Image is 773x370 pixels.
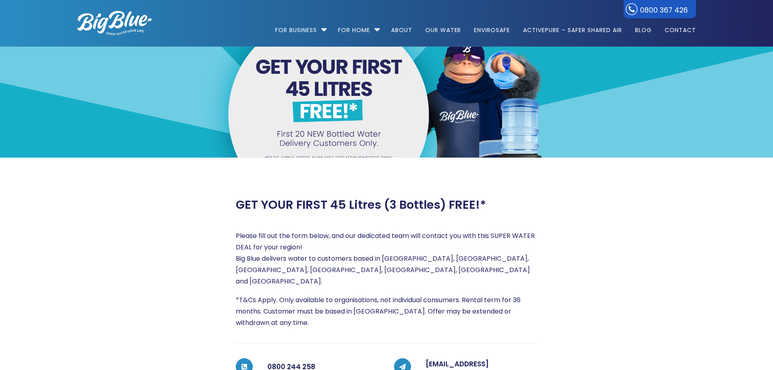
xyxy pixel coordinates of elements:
[78,11,152,35] img: logo
[236,198,486,212] h2: GET YOUR FIRST 45 Litres (3 Bottles) FREE!*
[236,294,538,329] p: *T&Cs Apply. Only available to organisations, not individual consumers. Rental term for 36 months...
[236,230,538,287] p: Please fill out the form below, and our dedicated team will contact you with this SUPER WATER DEA...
